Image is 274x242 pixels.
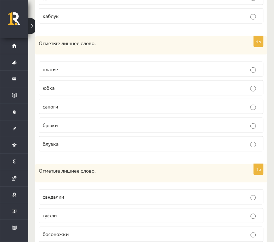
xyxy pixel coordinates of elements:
[250,142,256,148] input: блузка
[250,214,256,219] input: туфли
[43,85,55,91] span: юбка
[250,105,256,110] input: сапоги
[43,231,69,237] span: босоножки
[39,168,228,175] p: Отметьте лишнее слово.
[250,232,256,238] input: босоножки
[43,194,64,200] span: сандалии
[43,66,58,72] span: платье
[254,36,263,47] p: 1p
[250,67,256,73] input: платье
[43,103,58,110] span: сапоги
[250,86,256,92] input: юбка
[250,195,256,201] input: сандалии
[254,164,263,175] p: 1p
[8,12,28,30] a: Rīgas 1. Tālmācības vidusskola
[43,212,57,219] span: туфли
[250,14,256,20] input: каблук
[43,141,58,147] span: блузка
[43,122,58,128] span: брюки
[39,40,228,47] p: Отметьте лишнее слово.
[43,13,59,19] span: каблук
[250,123,256,129] input: брюки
